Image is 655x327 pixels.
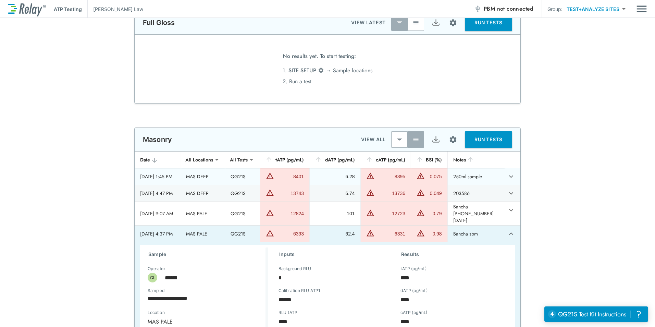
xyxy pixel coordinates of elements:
[449,19,457,27] img: Settings Icon
[453,156,499,164] div: Notes
[315,230,355,237] div: 62.4
[417,209,425,217] img: Warning
[366,156,405,164] div: cATP (pg/mL)
[412,136,419,143] img: View All
[417,229,425,237] img: Warning
[140,173,175,180] div: [DATE] 1:45 PM
[140,190,175,197] div: [DATE] 4:47 PM
[279,266,311,271] label: Background RLU
[279,310,297,315] label: RLU tATP
[279,250,385,258] h3: Inputs
[444,14,462,32] button: Site setup
[637,2,647,15] button: Main menu
[465,131,512,148] button: RUN TESTS
[148,273,157,282] div: QL
[266,229,274,237] img: Warning
[366,172,374,180] img: Warning
[351,19,386,27] p: VIEW LATEST
[497,5,533,13] span: not connected
[315,173,355,180] div: 6.28
[471,2,536,16] button: PBM not connected
[181,226,225,242] td: MAS PALE
[8,2,46,16] img: LuminUltra Relay
[225,168,260,185] td: QG21S
[428,131,444,148] button: Export
[54,5,82,13] p: ATP Testing
[266,189,274,197] img: Warning
[225,202,260,225] td: QG21S
[93,5,143,13] p: [PERSON_NAME] Law
[400,288,428,293] label: dATP (pg/mL)
[376,230,405,237] div: 6331
[315,210,355,217] div: 101
[505,171,517,182] button: expand row
[427,190,442,197] div: 0.049
[181,168,225,185] td: MAS DEEP
[143,135,172,144] p: Masonry
[505,187,517,199] button: expand row
[276,210,304,217] div: 12824
[366,189,374,197] img: Warning
[417,172,425,180] img: Warning
[361,135,386,144] p: VIEW ALL
[225,185,260,202] td: QG21S
[140,210,175,217] div: [DATE] 9:07 AM
[432,19,440,27] img: Export Icon
[505,204,517,216] button: expand row
[283,76,372,87] li: 2. Run a test
[376,173,405,180] div: 8395
[266,172,274,180] img: Warning
[465,14,512,31] button: RUN TESTS
[427,230,442,237] div: 0.98
[143,291,254,305] input: Choose date, selected date is Sep 16, 2025
[447,185,505,202] td: 203586
[396,136,403,143] img: Latest
[427,210,442,217] div: 0.79
[315,156,355,164] div: dATP (pg/mL)
[148,266,165,271] label: Operator
[376,210,405,217] div: 12723
[396,19,403,26] img: Latest
[547,5,563,13] p: Group:
[140,230,175,237] div: [DATE] 4:37 PM
[376,190,405,197] div: 13736
[315,190,355,197] div: 6.74
[447,168,505,185] td: 250ml sample
[447,226,505,242] td: Bancha sbm
[148,310,235,315] label: Location
[276,190,304,197] div: 13743
[427,173,442,180] div: 0.075
[505,228,517,240] button: expand row
[283,51,356,65] span: No results yet. To start testing:
[276,230,304,237] div: 6393
[288,66,316,74] span: SITE SETUP
[265,156,304,164] div: tATP (pg/mL)
[444,131,462,149] button: Site setup
[225,153,252,167] div: All Tests
[428,14,444,31] button: Export
[148,250,265,258] h3: Sample
[432,135,440,144] img: Export Icon
[283,65,372,76] li: 1. → Sample locations
[266,209,274,217] img: Warning
[318,67,324,73] img: Settings Icon
[181,153,218,167] div: All Locations
[279,288,320,293] label: Calibration RLU ATP1
[474,5,481,12] img: Offline Icon
[447,202,505,225] td: Bancha [PHONE_NUMBER][DATE]
[400,266,427,271] label: tATP (pg/mL)
[148,288,165,293] label: Sampled
[366,209,374,217] img: Warning
[484,4,533,14] span: PBM
[181,202,225,225] td: MAS PALE
[400,310,428,315] label: cATP (pg/mL)
[412,19,419,26] img: View All
[143,19,175,27] p: Full Gloss
[544,306,648,322] iframe: Resource center
[135,152,181,168] th: Date
[401,250,507,258] h3: Results
[366,229,374,237] img: Warning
